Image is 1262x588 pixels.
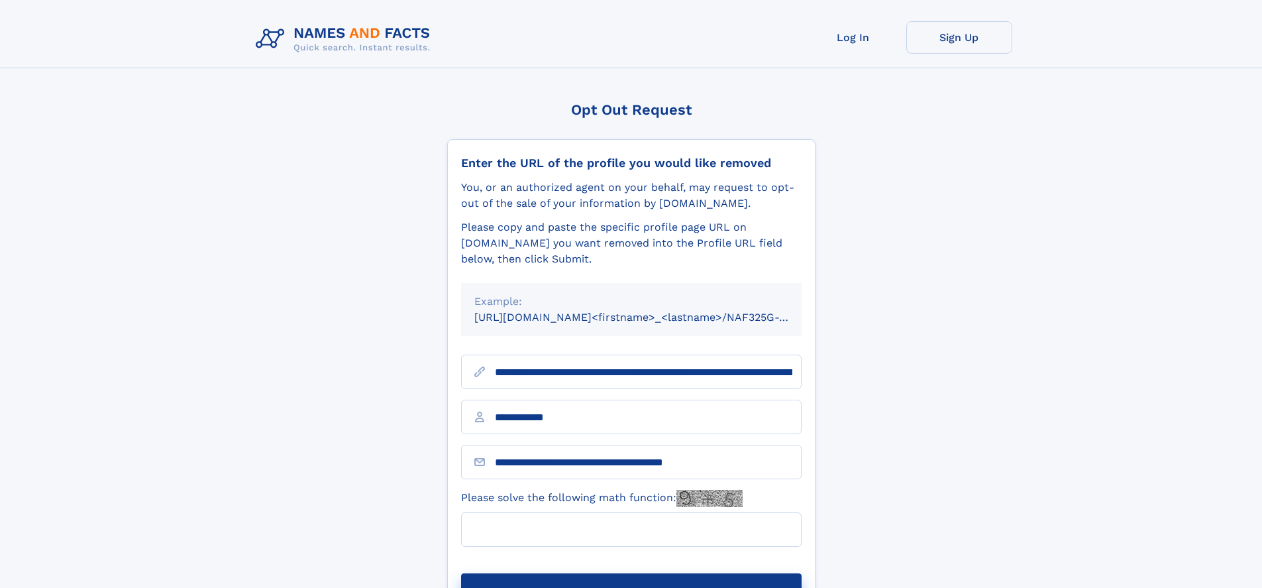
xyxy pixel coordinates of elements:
[461,156,802,170] div: Enter the URL of the profile you would like removed
[250,21,441,57] img: Logo Names and Facts
[461,219,802,267] div: Please copy and paste the specific profile page URL on [DOMAIN_NAME] you want removed into the Pr...
[474,294,788,310] div: Example:
[461,180,802,211] div: You, or an authorized agent on your behalf, may request to opt-out of the sale of your informatio...
[474,311,827,323] small: [URL][DOMAIN_NAME]<firstname>_<lastname>/NAF325G-xxxxxxxx
[461,490,743,507] label: Please solve the following math function:
[800,21,906,54] a: Log In
[906,21,1012,54] a: Sign Up
[447,101,815,118] div: Opt Out Request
